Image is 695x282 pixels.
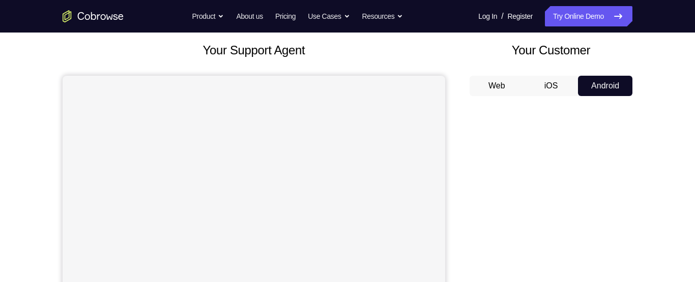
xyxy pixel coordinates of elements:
[501,10,503,22] span: /
[470,76,524,96] button: Web
[478,6,497,26] a: Log In
[362,6,403,26] button: Resources
[63,10,124,22] a: Go to the home page
[236,6,263,26] a: About us
[508,6,533,26] a: Register
[470,41,632,59] h2: Your Customer
[192,6,224,26] button: Product
[63,41,445,59] h2: Your Support Agent
[578,76,632,96] button: Android
[308,6,350,26] button: Use Cases
[275,6,296,26] a: Pricing
[545,6,632,26] a: Try Online Demo
[524,76,578,96] button: iOS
